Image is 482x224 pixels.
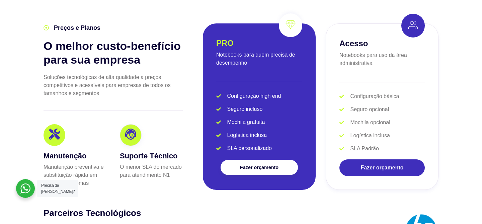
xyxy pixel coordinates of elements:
[44,150,106,161] h3: Manutenção
[44,73,183,97] p: Soluções tecnológicas de alta qualidade a preços competitivos e acessíveis para empresas de todos...
[216,51,302,67] p: Notebooks para quem precisa de desempenho
[240,165,278,170] span: Fazer orçamento
[120,150,183,161] h3: Suporte Técnico
[339,39,368,48] h2: Acesso
[349,105,389,114] span: Seguro opcional
[226,105,263,113] span: Seguro incluso
[221,160,298,175] a: Fazer orçamento
[339,51,425,67] p: Notebooks para uso da área administrativa
[349,145,379,153] span: SLA Padrão
[226,144,272,152] span: SLA personalizado
[216,39,234,48] h2: PRO
[44,163,106,187] p: Manutenção preventiva e substituição rápida em caso de problemas
[120,163,183,179] p: O menor SLA do mercado para atendimento N1
[339,159,425,176] a: Fazer orçamento
[349,92,399,100] span: Configuração básica
[349,132,390,140] span: Logística inclusa
[226,131,267,139] span: Logística inclusa
[44,39,183,67] h2: O melhor custo-benefício para sua empresa
[360,165,403,170] span: Fazer orçamento
[52,23,100,32] span: Preços e Planos
[44,208,202,219] h2: Parceiros Tecnológicos
[41,183,75,194] span: Precisa de [PERSON_NAME]?
[449,192,482,224] iframe: Chat Widget
[226,92,281,100] span: Configuração high end
[349,119,390,127] span: Mochila opcional
[226,118,265,126] span: Mochila gratuita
